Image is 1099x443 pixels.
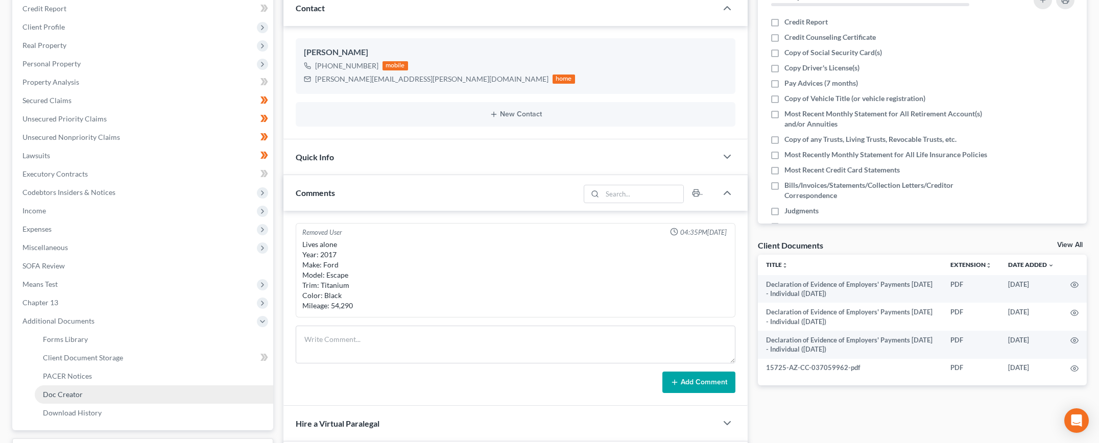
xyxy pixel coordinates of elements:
span: Unsecured Nonpriority Claims [22,133,120,141]
span: Download History [43,408,102,417]
div: [PERSON_NAME] [304,46,727,59]
span: Copy of Social Security Card(s) [784,47,882,58]
span: Secured Claims [22,96,71,105]
td: PDF [942,303,1000,331]
span: Client Document Storage [43,353,123,362]
div: Client Documents [758,240,823,251]
a: Client Document Storage [35,349,273,367]
span: Copy of Vehicle Title (or vehicle registration) [784,93,925,104]
td: Declaration of Evidence of Employers' Payments [DATE] - Individual ([DATE]) [758,303,942,331]
a: Titleunfold_more [766,261,788,268]
span: Legal Documents Regarding: Lawsuits, Custody Matters, Garnishments, etc. [784,221,996,241]
span: 04:35PM[DATE] [680,228,727,237]
a: Forms Library [35,330,273,349]
span: Pay Advices (7 months) [784,78,858,88]
a: Download History [35,404,273,422]
td: [DATE] [1000,331,1062,359]
span: Credit Report [22,4,66,13]
span: Contact [296,3,325,13]
td: 15725-AZ-CC-037059962-pdf [758,359,942,377]
span: Copy of any Trusts, Living Trusts, Revocable Trusts, etc. [784,134,957,144]
span: Real Property [22,41,66,50]
span: Unsecured Priority Claims [22,114,107,123]
a: Unsecured Nonpriority Claims [14,128,273,146]
span: Client Profile [22,22,65,31]
a: Unsecured Priority Claims [14,110,273,128]
span: Most Recent Monthly Statement for All Retirement Account(s) and/or Annuities [784,109,996,129]
span: Most Recent Credit Card Statements [784,165,900,175]
span: Expenses [22,225,52,233]
span: Personal Property [22,59,81,68]
span: Copy Driver's License(s) [784,63,859,73]
span: SOFA Review [22,261,65,270]
a: Date Added expand_more [1008,261,1054,268]
span: Hire a Virtual Paralegal [296,419,379,428]
span: Chapter 13 [22,298,58,307]
div: Open Intercom Messenger [1064,408,1089,433]
span: Most Recently Monthly Statement for All Life Insurance Policies [784,150,987,160]
td: Declaration of Evidence of Employers' Payments [DATE] - Individual ([DATE]) [758,331,942,359]
button: New Contact [304,110,727,118]
span: Income [22,206,46,215]
td: [DATE] [1000,303,1062,331]
span: Lawsuits [22,151,50,160]
div: mobile [383,61,408,70]
span: Bills/Invoices/Statements/Collection Letters/Creditor Correspondence [784,180,996,201]
td: [DATE] [1000,359,1062,377]
span: Quick Info [296,152,334,162]
a: Extensionunfold_more [950,261,992,268]
input: Search... [603,185,684,203]
div: home [553,75,575,84]
span: Property Analysis [22,78,79,86]
td: PDF [942,275,1000,303]
td: [DATE] [1000,275,1062,303]
span: PACER Notices [43,372,92,380]
a: View All [1057,241,1083,249]
span: Comments [296,188,335,198]
i: expand_more [1048,262,1054,268]
a: SOFA Review [14,257,273,275]
td: PDF [942,331,1000,359]
span: Credit Report [784,17,828,27]
span: Means Test [22,280,58,288]
i: unfold_more [986,262,992,268]
span: Credit Counseling Certificate [784,32,876,42]
span: Miscellaneous [22,243,68,252]
i: unfold_more [782,262,788,268]
a: Secured Claims [14,91,273,110]
span: Judgments [784,206,819,216]
td: PDF [942,359,1000,377]
span: Executory Contracts [22,169,88,178]
span: Doc Creator [43,390,83,399]
span: Forms Library [43,335,88,343]
div: [PHONE_NUMBER] [315,61,378,71]
button: Add Comment [662,372,735,393]
a: PACER Notices [35,367,273,385]
div: Removed User [302,228,342,237]
div: [PERSON_NAME][EMAIL_ADDRESS][PERSON_NAME][DOMAIN_NAME] [315,74,548,84]
span: Codebtors Insiders & Notices [22,188,115,196]
a: Doc Creator [35,385,273,404]
td: Declaration of Evidence of Employers' Payments [DATE] - Individual ([DATE]) [758,275,942,303]
a: Property Analysis [14,73,273,91]
a: Lawsuits [14,146,273,165]
a: Executory Contracts [14,165,273,183]
span: Additional Documents [22,316,94,325]
div: Lives alone Year: 2017 Make: Ford Model: Escape Trim: Titanium Color: Black Mileage: 54,290 [302,239,729,311]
